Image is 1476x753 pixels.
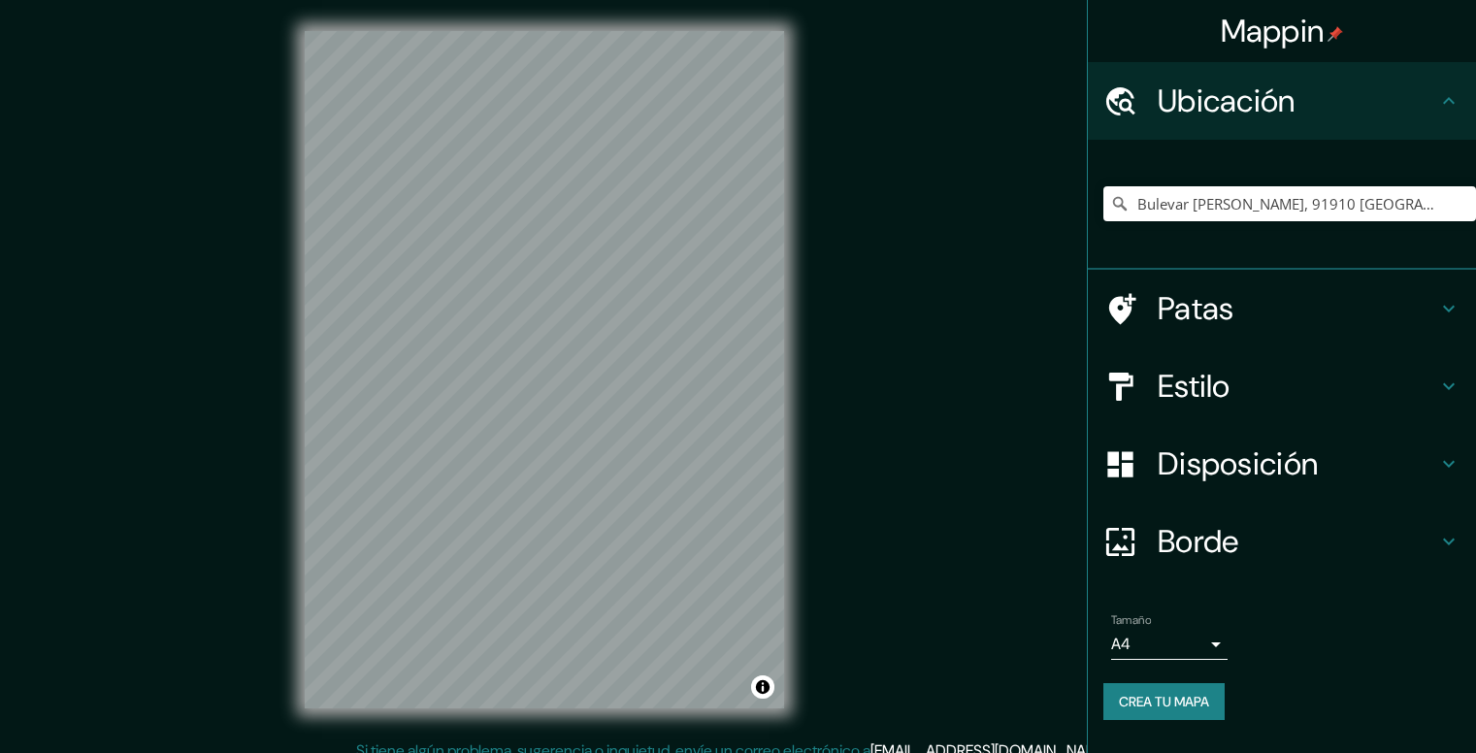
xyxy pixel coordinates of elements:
font: Mappin [1221,11,1325,51]
font: Tamaño [1111,612,1151,628]
font: A4 [1111,634,1131,654]
div: Borde [1088,503,1476,580]
div: Ubicación [1088,62,1476,140]
font: Crea tu mapa [1119,693,1209,710]
font: Ubicación [1158,81,1296,121]
button: Activar o desactivar atribución [751,675,774,699]
button: Crea tu mapa [1103,683,1225,720]
img: pin-icon.png [1328,26,1343,42]
div: Estilo [1088,347,1476,425]
font: Estilo [1158,366,1230,407]
font: Patas [1158,288,1234,329]
font: Borde [1158,521,1239,562]
div: A4 [1111,629,1228,660]
div: Patas [1088,270,1476,347]
input: Elige tu ciudad o zona [1103,186,1476,221]
canvas: Mapa [305,31,784,708]
div: Disposición [1088,425,1476,503]
font: Disposición [1158,443,1318,484]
